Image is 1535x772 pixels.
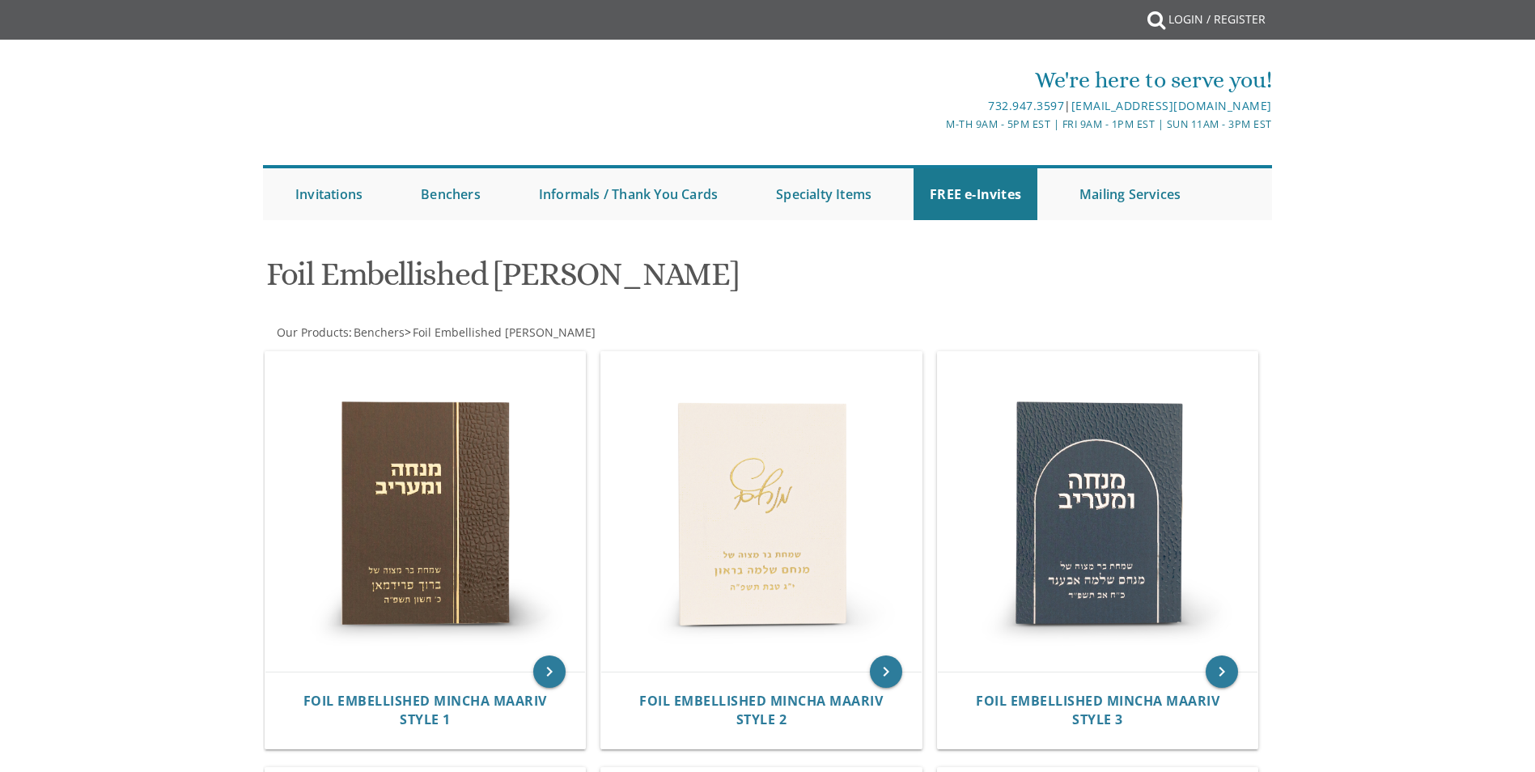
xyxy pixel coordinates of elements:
[1063,168,1197,220] a: Mailing Services
[266,257,927,304] h1: Foil Embellished [PERSON_NAME]
[352,324,405,340] a: Benchers
[988,98,1064,113] a: 732.947.3597
[405,168,497,220] a: Benchers
[279,168,379,220] a: Invitations
[601,352,922,672] img: Foil Embellished Mincha Maariv Style 2
[413,324,596,340] span: Foil Embellished [PERSON_NAME]
[1206,655,1238,688] a: keyboard_arrow_right
[914,168,1037,220] a: FREE e-Invites
[600,64,1272,96] div: We're here to serve you!
[411,324,596,340] a: Foil Embellished [PERSON_NAME]
[354,324,405,340] span: Benchers
[405,324,596,340] span: >
[976,694,1219,727] a: Foil Embellished Mincha Maariv Style 3
[263,324,768,341] div: :
[938,352,1258,672] img: Foil Embellished Mincha Maariv Style 3
[639,694,883,727] a: Foil Embellished Mincha Maariv Style 2
[303,694,547,727] a: Foil Embellished Mincha Maariv Style 1
[639,692,883,728] span: Foil Embellished Mincha Maariv Style 2
[533,655,566,688] a: keyboard_arrow_right
[523,168,734,220] a: Informals / Thank You Cards
[976,692,1219,728] span: Foil Embellished Mincha Maariv Style 3
[303,692,547,728] span: Foil Embellished Mincha Maariv Style 1
[600,116,1272,133] div: M-Th 9am - 5pm EST | Fri 9am - 1pm EST | Sun 11am - 3pm EST
[275,324,349,340] a: Our Products
[1071,98,1272,113] a: [EMAIL_ADDRESS][DOMAIN_NAME]
[870,655,902,688] a: keyboard_arrow_right
[265,352,586,672] img: Foil Embellished Mincha Maariv Style 1
[760,168,888,220] a: Specialty Items
[600,96,1272,116] div: |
